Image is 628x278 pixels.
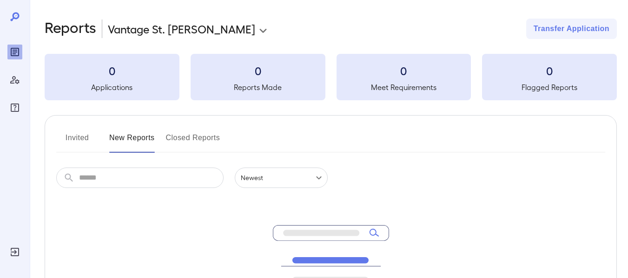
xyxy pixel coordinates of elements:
[337,82,471,93] h5: Meet Requirements
[7,72,22,87] div: Manage Users
[7,100,22,115] div: FAQ
[191,63,325,78] h3: 0
[166,130,220,153] button: Closed Reports
[191,82,325,93] h5: Reports Made
[482,82,617,93] h5: Flagged Reports
[45,63,179,78] h3: 0
[45,82,179,93] h5: Applications
[45,19,96,39] h2: Reports
[526,19,617,39] button: Transfer Application
[235,168,328,188] div: Newest
[337,63,471,78] h3: 0
[482,63,617,78] h3: 0
[109,130,155,153] button: New Reports
[7,45,22,59] div: Reports
[56,130,98,153] button: Invited
[45,54,617,100] summary: 0Applications0Reports Made0Meet Requirements0Flagged Reports
[7,245,22,259] div: Log Out
[108,21,255,36] p: Vantage St. [PERSON_NAME]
